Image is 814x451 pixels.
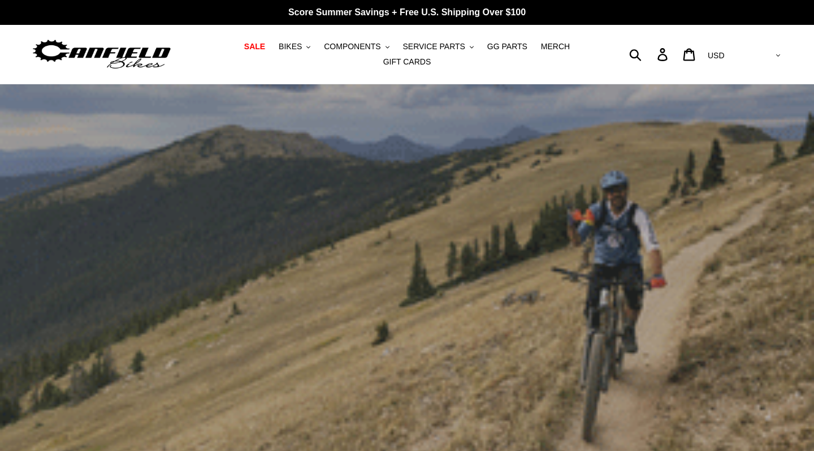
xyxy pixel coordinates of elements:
[378,54,437,70] a: GIFT CARDS
[541,42,570,51] span: MERCH
[279,42,302,51] span: BIKES
[244,42,265,51] span: SALE
[318,39,395,54] button: COMPONENTS
[482,39,533,54] a: GG PARTS
[239,39,271,54] a: SALE
[535,39,575,54] a: MERCH
[31,37,172,72] img: Canfield Bikes
[273,39,316,54] button: BIKES
[397,39,479,54] button: SERVICE PARTS
[324,42,380,51] span: COMPONENTS
[402,42,465,51] span: SERVICE PARTS
[383,57,431,67] span: GIFT CARDS
[487,42,527,51] span: GG PARTS
[635,42,664,67] input: Search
